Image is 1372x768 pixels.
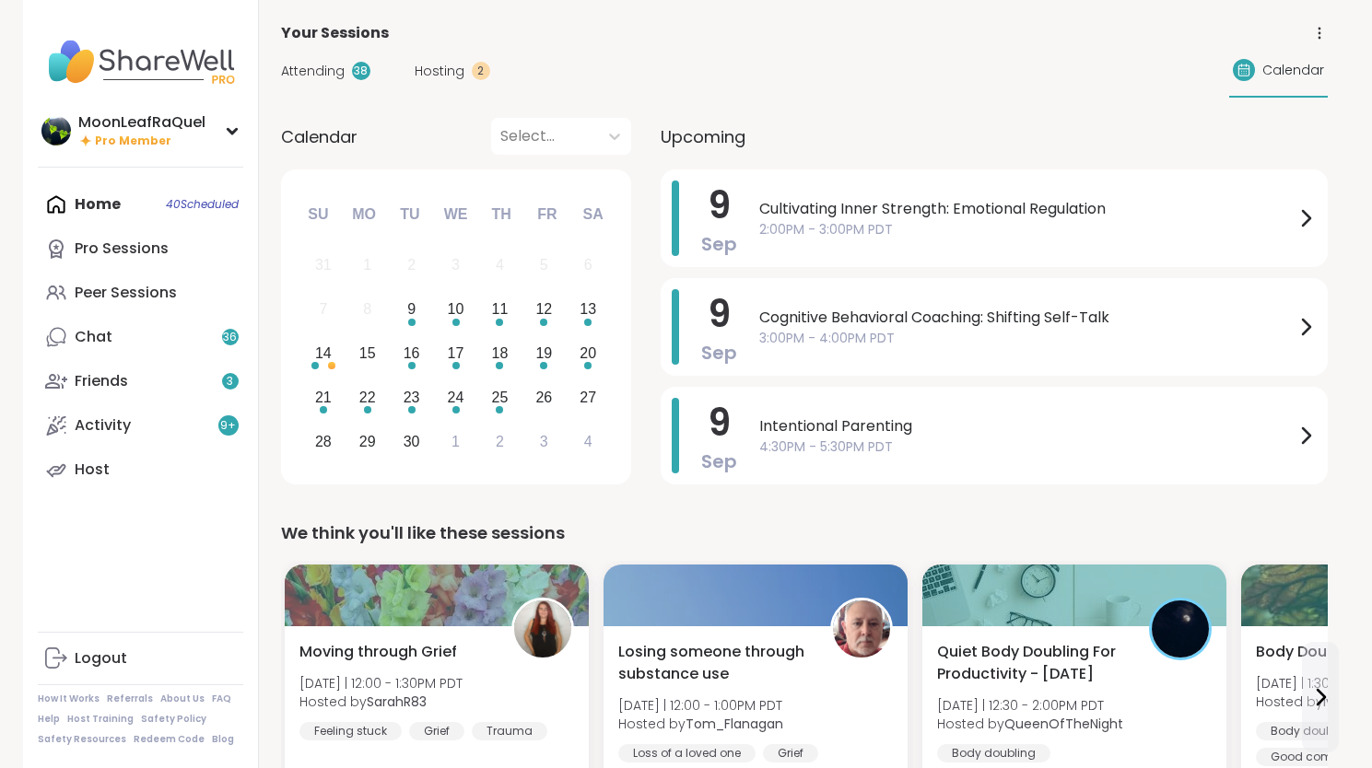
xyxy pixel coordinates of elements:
[75,239,169,259] div: Pro Sessions
[301,243,610,463] div: month 2025-09
[347,334,387,374] div: Choose Monday, September 15th, 2025
[359,341,376,366] div: 15
[584,429,592,454] div: 4
[540,252,548,277] div: 5
[569,334,608,374] div: Choose Saturday, September 20th, 2025
[451,429,460,454] div: 1
[759,329,1295,348] span: 3:00PM - 4:00PM PDT
[298,194,338,235] div: Su
[347,290,387,330] div: Not available Monday, September 8th, 2025
[686,715,783,733] b: Tom_Flanagan
[95,134,171,149] span: Pro Member
[38,315,243,359] a: Chat36
[569,246,608,285] div: Not available Saturday, September 6th, 2025
[763,744,818,762] div: Grief
[347,246,387,285] div: Not available Monday, September 1st, 2025
[409,722,464,740] div: Grief
[75,415,131,436] div: Activity
[524,378,564,417] div: Choose Friday, September 26th, 2025
[480,290,520,330] div: Choose Thursday, September 11th, 2025
[160,692,205,705] a: About Us
[701,340,737,366] span: Sep
[404,341,420,366] div: 16
[436,378,475,417] div: Choose Wednesday, September 24th, 2025
[390,194,430,235] div: Tu
[708,397,731,448] span: 9
[618,715,783,733] span: Hosted by
[134,733,205,746] a: Redeem Code
[701,231,737,257] span: Sep
[38,29,243,94] img: ShareWell Nav Logo
[299,674,463,692] span: [DATE] | 12:00 - 1:30PM PDT
[708,288,731,340] span: 9
[75,648,127,669] div: Logout
[569,378,608,417] div: Choose Saturday, September 27th, 2025
[304,378,344,417] div: Choose Sunday, September 21st, 2025
[363,297,371,321] div: 8
[708,180,731,231] span: 9
[1152,600,1209,657] img: QueenOfTheNight
[407,252,416,277] div: 2
[759,220,1295,239] span: 2:00PM - 3:00PM PDT
[472,722,547,740] div: Trauma
[392,378,431,417] div: Choose Tuesday, September 23rd, 2025
[75,371,128,391] div: Friends
[392,422,431,461] div: Choose Tuesday, September 30th, 2025
[67,713,134,726] a: Host Training
[281,520,1328,546] div: We think you'll like these sessions
[480,246,520,285] div: Not available Thursday, September 4th, 2025
[1256,722,1369,740] div: Body doubling
[580,385,596,410] div: 27
[496,429,504,454] div: 2
[304,290,344,330] div: Not available Sunday, September 7th, 2025
[580,341,596,366] div: 20
[75,327,112,347] div: Chat
[212,733,234,746] a: Blog
[38,403,243,448] a: Activity9+
[41,116,71,145] img: MoonLeafRaQuel
[580,297,596,321] div: 13
[344,194,384,235] div: Mo
[38,692,100,705] a: How It Works
[759,198,1295,220] span: Cultivating Inner Strength: Emotional Regulation
[75,460,110,480] div: Host
[38,448,243,492] a: Host
[833,600,890,657] img: Tom_Flanagan
[492,341,509,366] div: 18
[392,290,431,330] div: Choose Tuesday, September 9th, 2025
[38,733,126,746] a: Safety Resources
[78,112,205,133] div: MoonLeafRaQuel
[212,692,231,705] a: FAQ
[937,744,1050,762] div: Body doubling
[392,246,431,285] div: Not available Tuesday, September 2nd, 2025
[480,378,520,417] div: Choose Thursday, September 25th, 2025
[481,194,522,235] div: Th
[535,385,552,410] div: 26
[569,290,608,330] div: Choose Saturday, September 13th, 2025
[352,62,370,80] div: 38
[492,297,509,321] div: 11
[407,297,416,321] div: 9
[540,429,548,454] div: 3
[618,696,783,715] span: [DATE] | 12:00 - 1:00PM PDT
[223,330,237,345] span: 36
[759,307,1295,329] span: Cognitive Behavioral Coaching: Shifting Self-Talk
[367,692,427,711] b: SarahR83
[319,297,327,321] div: 7
[436,290,475,330] div: Choose Wednesday, September 10th, 2025
[514,600,571,657] img: SarahR83
[584,252,592,277] div: 6
[359,429,376,454] div: 29
[436,422,475,461] div: Choose Wednesday, October 1st, 2025
[38,227,243,271] a: Pro Sessions
[315,341,332,366] div: 14
[38,713,60,726] a: Help
[359,385,376,410] div: 22
[304,246,344,285] div: Not available Sunday, August 31st, 2025
[448,385,464,410] div: 24
[281,124,358,149] span: Calendar
[480,422,520,461] div: Choose Thursday, October 2nd, 2025
[472,62,490,80] div: 2
[535,341,552,366] div: 19
[315,429,332,454] div: 28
